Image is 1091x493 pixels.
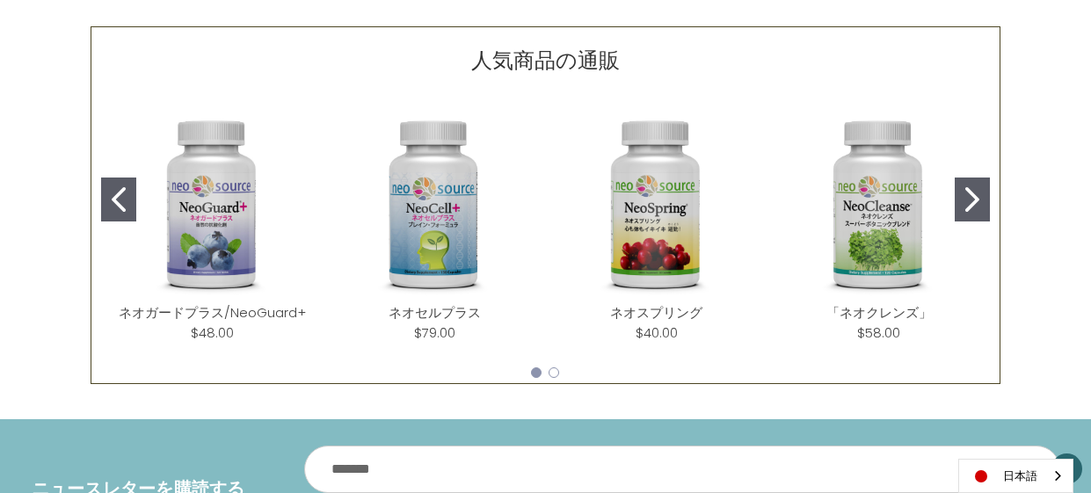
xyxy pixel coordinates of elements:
div: NeoCleanse [767,94,990,357]
a: ネオガードプラス/NeoGuard+ [119,303,306,322]
button: Go to slide 2 [549,367,559,378]
div: $48.00 [191,323,234,343]
button: Go to slide 1 [531,367,542,378]
div: $79.00 [414,323,455,343]
div: NeoGuard Plus [101,94,324,357]
img: ネオスプリング [559,108,753,302]
a: ネオスプリング [610,303,702,322]
div: $58.00 [857,323,900,343]
div: Language [958,459,1073,493]
a: ネオセルプラス [389,303,481,322]
a: 「ネオクレンズ」 [826,303,932,322]
a: 日本語 [959,460,1073,492]
p: 人気商品の通販 [471,45,620,76]
img: ネオガードプラス/NeoGuard+ [115,108,309,302]
aside: Language selected: 日本語 [958,459,1073,493]
button: Go to slide 2 [955,178,990,221]
img: ネオセルプラス [338,108,532,302]
div: NeoCell Plus [324,94,546,357]
img: 「ネオクレンズ」 [782,108,976,302]
button: Go to slide 1 [101,178,136,221]
div: NeoSpring [545,94,767,357]
div: $40.00 [636,323,678,343]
